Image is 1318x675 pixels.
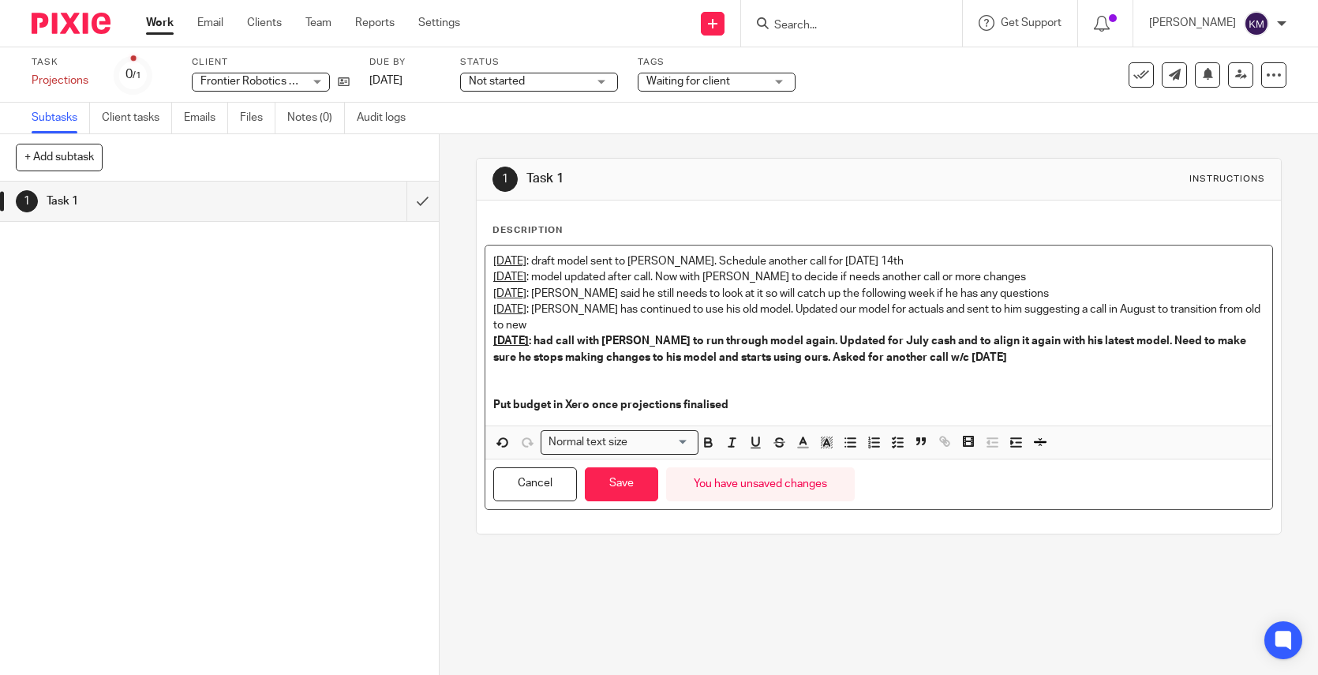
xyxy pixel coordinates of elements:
[32,56,95,69] label: Task
[493,336,1249,362] strong: : had call with [PERSON_NAME] to run through model again. Updated for July cash and to align it a...
[632,434,689,451] input: Search for option
[493,269,1264,285] p: : model updated after call. Now with [PERSON_NAME] to decide if needs another call or more changes
[1001,17,1062,28] span: Get Support
[773,19,915,33] input: Search
[1149,15,1236,31] p: [PERSON_NAME]
[146,15,174,31] a: Work
[492,224,563,237] p: Description
[184,103,228,133] a: Emails
[200,76,326,87] span: Frontier Robotics Limited
[666,467,855,501] div: You have unsaved changes
[1244,11,1269,36] img: svg%3E
[492,167,518,192] div: 1
[305,15,331,31] a: Team
[493,272,526,283] u: [DATE]
[369,56,440,69] label: Due by
[16,190,38,212] div: 1
[418,15,460,31] a: Settings
[133,71,141,80] small: /1
[493,288,526,299] u: [DATE]
[102,103,172,133] a: Client tasks
[355,15,395,31] a: Reports
[493,336,529,347] u: [DATE]
[493,302,1264,334] p: : [PERSON_NAME] has continued to use his old model. Updated our model for actuals and sent to him...
[585,467,658,501] button: Save
[526,171,912,187] h1: Task 1
[493,256,526,267] u: [DATE]
[247,15,282,31] a: Clients
[469,76,525,87] span: Not started
[125,66,141,84] div: 0
[32,103,90,133] a: Subtasks
[493,304,526,315] u: [DATE]
[646,76,730,87] span: Waiting for client
[493,286,1264,302] p: : [PERSON_NAME] said he still needs to look at it so will catch up the following week if he has a...
[369,75,403,86] span: [DATE]
[460,56,618,69] label: Status
[47,189,276,213] h1: Task 1
[192,56,350,69] label: Client
[32,13,110,34] img: Pixie
[16,144,103,171] button: + Add subtask
[287,103,345,133] a: Notes (0)
[240,103,275,133] a: Files
[493,253,1264,269] p: : draft model sent to [PERSON_NAME]. Schedule another call for [DATE] 14th
[357,103,417,133] a: Audit logs
[32,73,95,88] div: Projections
[197,15,223,31] a: Email
[541,430,698,455] div: Search for option
[493,399,728,411] strong: Put budget in Xero once projections finalised
[1189,173,1265,186] div: Instructions
[638,56,796,69] label: Tags
[493,467,577,501] button: Cancel
[545,434,631,451] span: Normal text size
